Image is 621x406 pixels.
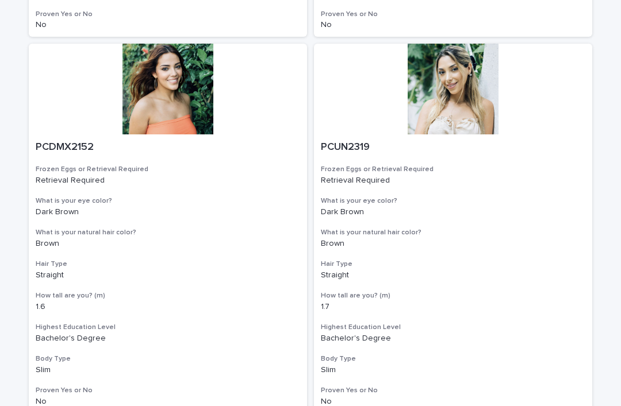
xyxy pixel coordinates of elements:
h3: How tall are you? (m) [321,291,585,300]
p: 1.7 [321,302,585,312]
p: Retrieval Required [36,176,300,185]
h3: Hair Type [321,260,585,269]
h3: Frozen Eggs or Retrieval Required [321,165,585,174]
p: 1.6 [36,302,300,312]
h3: What is your eye color? [36,196,300,206]
h3: What is your natural hair color? [36,228,300,237]
h3: Proven Yes or No [36,386,300,395]
p: PCUN2319 [321,141,585,154]
p: Dark Brown [321,207,585,217]
p: Straight [36,270,300,280]
p: No [321,20,585,30]
h3: Proven Yes or No [36,10,300,19]
p: Brown [321,239,585,249]
p: PCDMX2152 [36,141,300,154]
p: Straight [321,270,585,280]
h3: Highest Education Level [321,323,585,332]
h3: Highest Education Level [36,323,300,332]
h3: What is your natural hair color? [321,228,585,237]
h3: Frozen Eggs or Retrieval Required [36,165,300,174]
p: No [36,20,300,30]
h3: How tall are you? (m) [36,291,300,300]
p: Slim [36,365,300,375]
p: Bachelor's Degree [321,334,585,343]
h3: Body Type [36,354,300,364]
p: Brown [36,239,300,249]
h3: Hair Type [36,260,300,269]
p: Dark Brown [36,207,300,217]
h3: Body Type [321,354,585,364]
h3: Proven Yes or No [321,10,585,19]
h3: What is your eye color? [321,196,585,206]
h3: Proven Yes or No [321,386,585,395]
p: Slim [321,365,585,375]
p: Retrieval Required [321,176,585,185]
p: Bachelor's Degree [36,334,300,343]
